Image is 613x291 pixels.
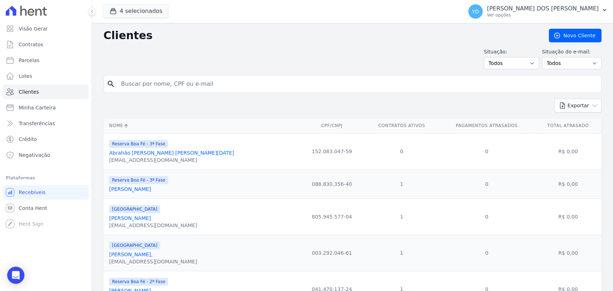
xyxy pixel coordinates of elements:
[364,169,439,198] td: 1
[487,5,599,12] p: [PERSON_NAME] DOS [PERSON_NAME]
[463,1,613,22] button: YD [PERSON_NAME] DOS [PERSON_NAME] Ver opções
[109,241,160,249] span: [GEOGRAPHIC_DATA]
[364,133,439,169] td: 0
[109,252,153,257] a: [PERSON_NAME],
[103,4,168,18] button: 4 selecionados
[534,198,602,235] td: R$ 0,00
[109,205,160,213] span: [GEOGRAPHIC_DATA]
[109,215,151,221] a: [PERSON_NAME]
[19,57,40,64] span: Parcelas
[103,118,299,133] th: Nome
[19,25,47,32] span: Visão Geral
[439,133,534,169] td: 0
[299,169,364,198] td: 088.830.356-40
[534,169,602,198] td: R$ 0,00
[109,140,168,148] span: Reserva Boa Fé - 3ª Fase
[3,69,89,83] a: Lotes
[439,118,534,133] th: Pagamentos Atrasados
[554,99,602,113] button: Exportar
[3,116,89,131] a: Transferências
[3,53,89,67] a: Parcelas
[3,22,89,36] a: Visão Geral
[299,235,364,271] td: 003.292.046-61
[472,9,479,14] span: YD
[7,267,24,284] div: Open Intercom Messenger
[19,88,39,95] span: Clientes
[19,151,50,159] span: Negativação
[109,176,168,184] span: Reserva Boa Fé - 3ª Fase
[103,29,537,42] h2: Clientes
[109,258,197,265] div: [EMAIL_ADDRESS][DOMAIN_NAME]
[3,148,89,162] a: Negativação
[299,118,364,133] th: CPF/CNPJ
[109,156,234,164] div: [EMAIL_ADDRESS][DOMAIN_NAME]
[364,118,439,133] th: Contratos Ativos
[107,80,115,88] i: search
[19,120,55,127] span: Transferências
[3,201,89,215] a: Conta Hent
[299,133,364,169] td: 152.083.047-59
[487,12,599,18] p: Ver opções
[109,278,168,286] span: Reserva Boa Fé - 2ª Fase
[534,118,602,133] th: Total Atrasado
[3,37,89,52] a: Contratos
[3,100,89,115] a: Minha Carteira
[549,29,602,42] a: Novo Cliente
[364,198,439,235] td: 1
[439,169,534,198] td: 0
[3,85,89,99] a: Clientes
[3,132,89,146] a: Crédito
[19,104,56,111] span: Minha Carteira
[534,235,602,271] td: R$ 0,00
[19,41,43,48] span: Contratos
[484,48,539,56] label: Situação:
[3,185,89,200] a: Recebíveis
[109,222,197,229] div: [EMAIL_ADDRESS][DOMAIN_NAME]
[117,77,598,91] input: Buscar por nome, CPF ou e-mail
[439,198,534,235] td: 0
[542,48,602,56] label: Situação do e-mail:
[534,133,602,169] td: R$ 0,00
[439,235,534,271] td: 0
[364,235,439,271] td: 1
[19,205,47,212] span: Conta Hent
[109,150,234,156] a: Abrahão [PERSON_NAME] [PERSON_NAME][DATE]
[19,136,37,143] span: Crédito
[109,186,151,192] a: [PERSON_NAME]
[299,198,364,235] td: 805.945.577-04
[19,72,32,80] span: Lotes
[6,174,86,182] div: Plataformas
[19,189,46,196] span: Recebíveis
